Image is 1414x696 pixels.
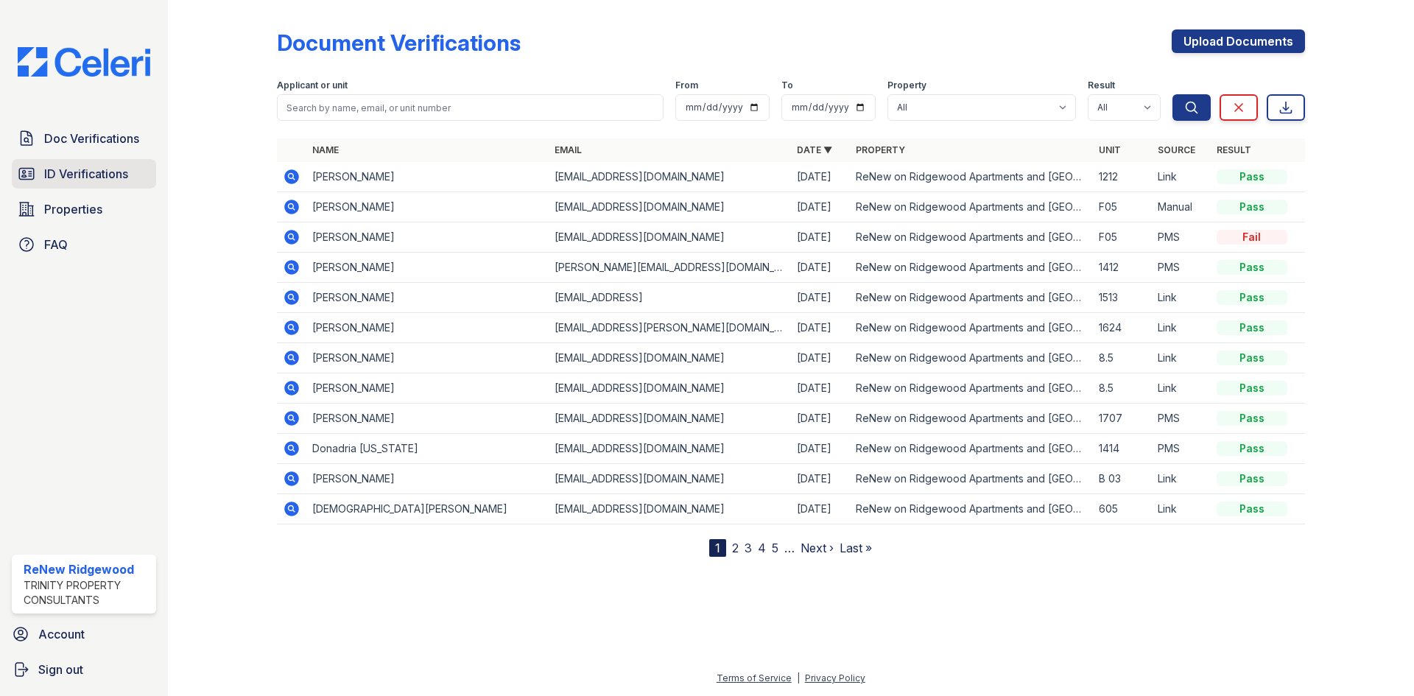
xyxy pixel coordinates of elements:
[277,94,664,121] input: Search by name, email, or unit number
[1099,144,1121,155] a: Unit
[306,464,549,494] td: [PERSON_NAME]
[24,578,150,608] div: Trinity Property Consultants
[306,404,549,434] td: [PERSON_NAME]
[791,494,850,524] td: [DATE]
[1152,222,1211,253] td: PMS
[12,159,156,189] a: ID Verifications
[850,464,1092,494] td: ReNew on Ridgewood Apartments and [GEOGRAPHIC_DATA]
[1093,343,1152,373] td: 8.5
[312,144,339,155] a: Name
[306,313,549,343] td: [PERSON_NAME]
[6,619,162,649] a: Account
[549,434,791,464] td: [EMAIL_ADDRESS][DOMAIN_NAME]
[781,80,793,91] label: To
[6,655,162,684] a: Sign out
[306,283,549,313] td: [PERSON_NAME]
[675,80,698,91] label: From
[1093,162,1152,192] td: 1212
[549,192,791,222] td: [EMAIL_ADDRESS][DOMAIN_NAME]
[44,236,68,253] span: FAQ
[772,541,778,555] a: 5
[1093,464,1152,494] td: B 03
[850,253,1092,283] td: ReNew on Ridgewood Apartments and [GEOGRAPHIC_DATA]
[549,283,791,313] td: [EMAIL_ADDRESS]
[791,373,850,404] td: [DATE]
[1217,441,1287,456] div: Pass
[791,313,850,343] td: [DATE]
[306,192,549,222] td: [PERSON_NAME]
[732,541,739,555] a: 2
[791,283,850,313] td: [DATE]
[1217,471,1287,486] div: Pass
[791,162,850,192] td: [DATE]
[38,661,83,678] span: Sign out
[856,144,905,155] a: Property
[1093,253,1152,283] td: 1412
[1217,169,1287,184] div: Pass
[1152,343,1211,373] td: Link
[797,144,832,155] a: Date ▼
[1093,192,1152,222] td: F05
[709,539,726,557] div: 1
[306,343,549,373] td: [PERSON_NAME]
[1152,313,1211,343] td: Link
[797,672,800,683] div: |
[791,404,850,434] td: [DATE]
[1093,494,1152,524] td: 605
[1152,464,1211,494] td: Link
[1093,283,1152,313] td: 1513
[1152,494,1211,524] td: Link
[306,253,549,283] td: [PERSON_NAME]
[1152,192,1211,222] td: Manual
[850,222,1092,253] td: ReNew on Ridgewood Apartments and [GEOGRAPHIC_DATA]
[1217,351,1287,365] div: Pass
[1093,373,1152,404] td: 8.5
[1152,404,1211,434] td: PMS
[277,29,521,56] div: Document Verifications
[549,313,791,343] td: [EMAIL_ADDRESS][PERSON_NAME][DOMAIN_NAME]
[1217,320,1287,335] div: Pass
[1093,222,1152,253] td: F05
[1152,253,1211,283] td: PMS
[1217,260,1287,275] div: Pass
[306,434,549,464] td: Donadria [US_STATE]
[12,230,156,259] a: FAQ
[12,124,156,153] a: Doc Verifications
[791,434,850,464] td: [DATE]
[1217,381,1287,396] div: Pass
[850,162,1092,192] td: ReNew on Ridgewood Apartments and [GEOGRAPHIC_DATA]
[791,222,850,253] td: [DATE]
[1093,404,1152,434] td: 1707
[791,343,850,373] td: [DATE]
[306,222,549,253] td: [PERSON_NAME]
[44,200,102,218] span: Properties
[745,541,752,555] a: 3
[24,560,150,578] div: ReNew Ridgewood
[1093,434,1152,464] td: 1414
[1152,434,1211,464] td: PMS
[1152,283,1211,313] td: Link
[791,464,850,494] td: [DATE]
[306,494,549,524] td: [DEMOGRAPHIC_DATA][PERSON_NAME]
[549,373,791,404] td: [EMAIL_ADDRESS][DOMAIN_NAME]
[306,162,549,192] td: [PERSON_NAME]
[791,253,850,283] td: [DATE]
[850,343,1092,373] td: ReNew on Ridgewood Apartments and [GEOGRAPHIC_DATA]
[549,494,791,524] td: [EMAIL_ADDRESS][DOMAIN_NAME]
[12,194,156,224] a: Properties
[44,165,128,183] span: ID Verifications
[1152,373,1211,404] td: Link
[850,404,1092,434] td: ReNew on Ridgewood Apartments and [GEOGRAPHIC_DATA]
[850,373,1092,404] td: ReNew on Ridgewood Apartments and [GEOGRAPHIC_DATA]
[1158,144,1195,155] a: Source
[1217,411,1287,426] div: Pass
[555,144,582,155] a: Email
[549,343,791,373] td: [EMAIL_ADDRESS][DOMAIN_NAME]
[549,404,791,434] td: [EMAIL_ADDRESS][DOMAIN_NAME]
[717,672,792,683] a: Terms of Service
[6,47,162,77] img: CE_Logo_Blue-a8612792a0a2168367f1c8372b55b34899dd931a85d93a1a3d3e32e68fde9ad4.png
[549,253,791,283] td: [PERSON_NAME][EMAIL_ADDRESS][DOMAIN_NAME]
[277,80,348,91] label: Applicant or unit
[44,130,139,147] span: Doc Verifications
